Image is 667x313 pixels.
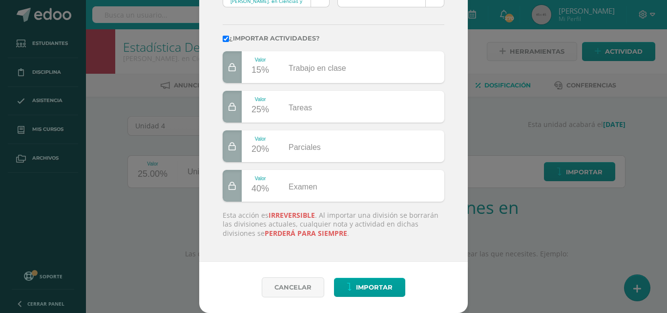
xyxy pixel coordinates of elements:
div: Valor [251,57,269,63]
strong: irreversible [269,210,315,220]
span: Tareas [289,104,312,112]
div: 15% [251,63,269,78]
label: ¿Importar actividades? [223,35,444,42]
span: Importar [356,278,393,296]
div: 25% [251,102,269,118]
span: Examen [289,183,317,191]
button: Importar [334,278,405,297]
div: 20% [251,142,269,157]
span: Parciales [289,143,321,151]
span: Trabajo en clase [289,64,346,72]
div: Valor [251,136,269,142]
button: Cancelar [262,277,324,297]
strong: perderá para siempre [265,229,347,238]
div: Valor [251,176,269,181]
div: 40% [251,181,269,197]
p: Esta acción es . Al importar una división se borrarán las divisiones actuales, cualquier nota y a... [223,211,444,238]
div: Valor [251,97,269,102]
input: ¿Importar actividades? [223,36,229,42]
